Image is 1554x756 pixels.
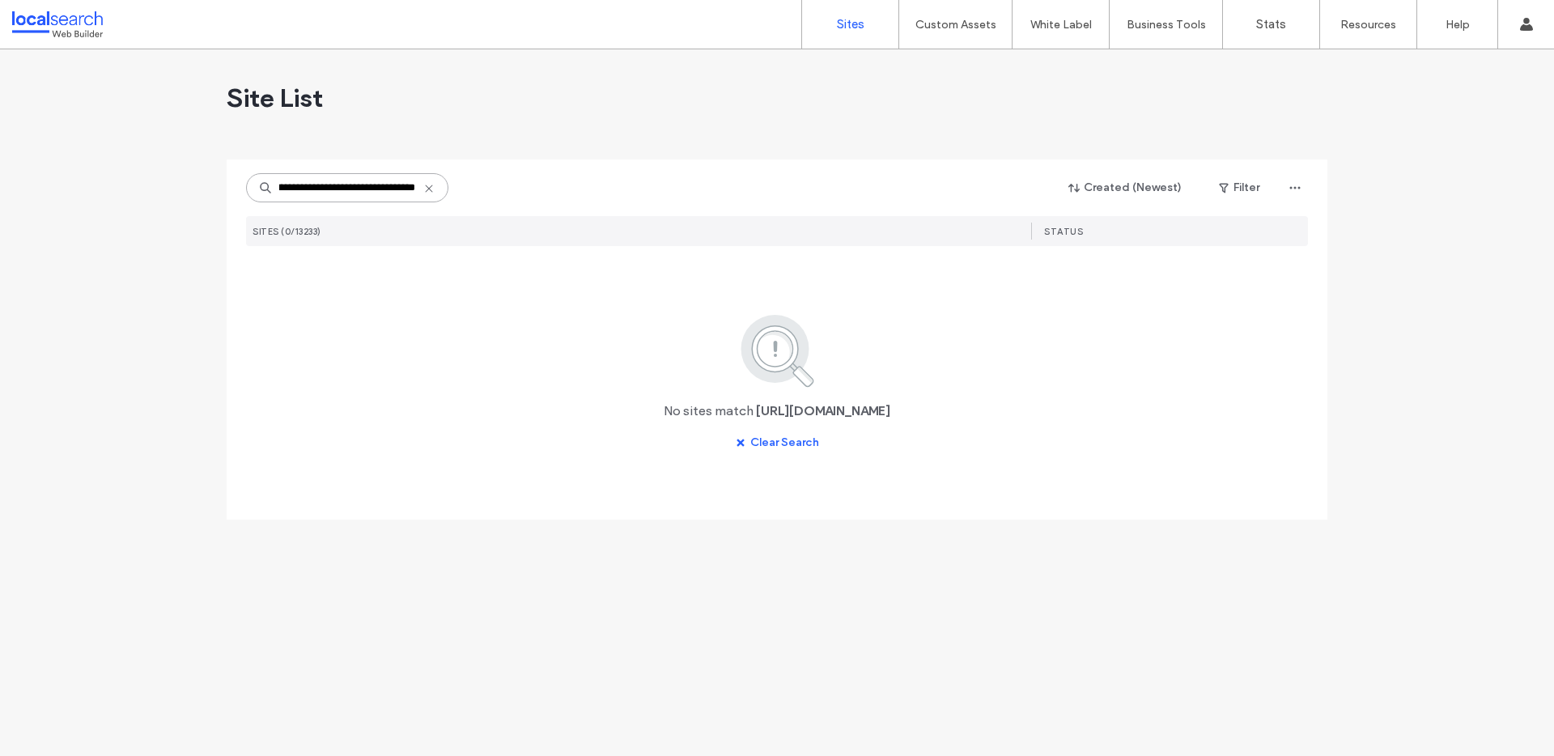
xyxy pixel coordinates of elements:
[915,18,996,32] label: Custom Assets
[1055,175,1196,201] button: Created (Newest)
[1044,226,1083,237] span: STATUS
[837,17,864,32] label: Sites
[756,402,890,420] span: [URL][DOMAIN_NAME]
[664,402,754,420] span: No sites match
[227,82,323,114] span: Site List
[1030,18,1092,32] label: White Label
[1446,18,1470,32] label: Help
[721,430,834,456] button: Clear Search
[37,11,70,26] span: Help
[1127,18,1206,32] label: Business Tools
[1256,17,1286,32] label: Stats
[1340,18,1396,32] label: Resources
[1203,175,1276,201] button: Filter
[253,226,321,237] span: SITES (0/13233)
[719,312,836,389] img: search.svg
